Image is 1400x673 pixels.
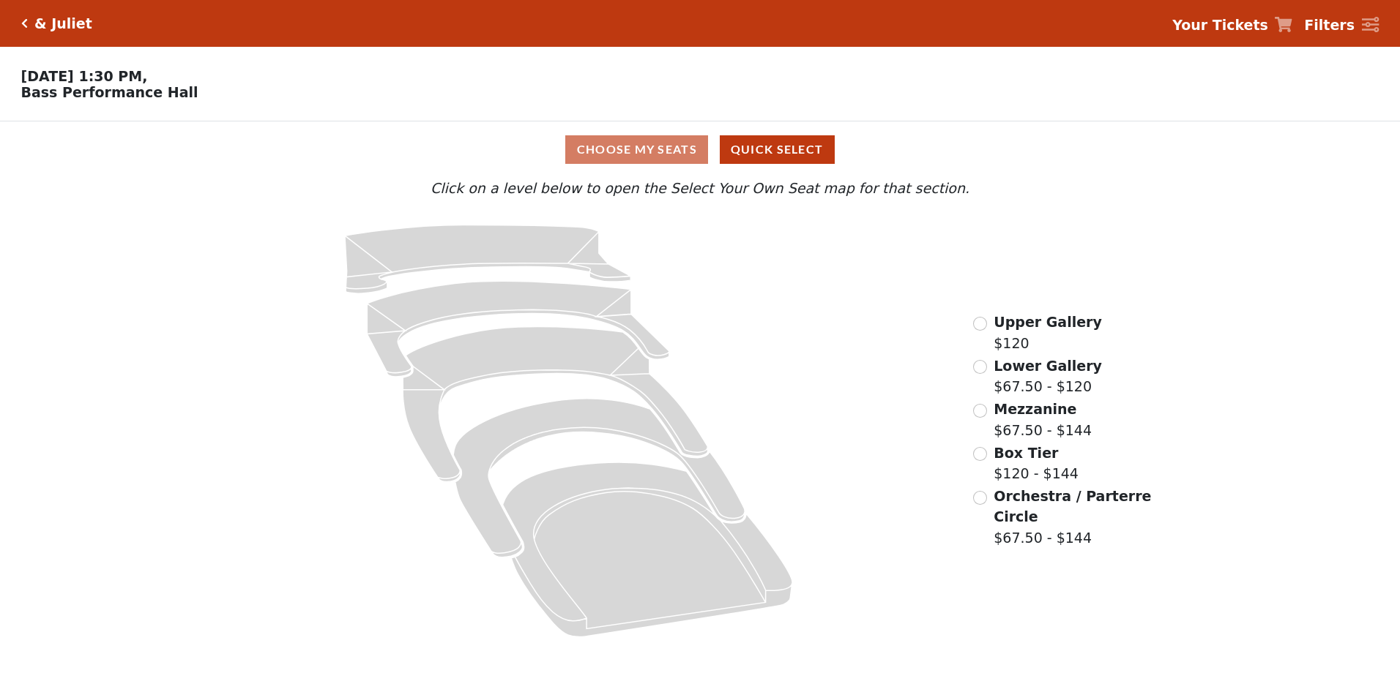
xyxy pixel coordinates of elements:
[34,15,92,32] h5: & Juliet
[1304,17,1355,33] strong: Filters
[720,135,835,164] button: Quick Select
[994,445,1058,461] span: Box Tier
[503,462,793,637] path: Orchestra / Parterre Circle - Seats Available: 29
[994,358,1102,374] span: Lower Gallery
[994,401,1076,417] span: Mezzanine
[185,178,1215,199] p: Click on a level below to open the Select Your Own Seat map for that section.
[368,281,670,377] path: Lower Gallery - Seats Available: 61
[994,314,1102,330] span: Upper Gallery
[21,18,28,29] a: Click here to go back to filters
[1172,17,1268,33] strong: Your Tickets
[994,488,1151,525] span: Orchestra / Parterre Circle
[1172,15,1292,36] a: Your Tickets
[994,486,1153,549] label: $67.50 - $144
[994,443,1079,484] label: $120 - $144
[1304,15,1379,36] a: Filters
[345,225,630,294] path: Upper Gallery - Seats Available: 302
[994,312,1102,353] label: $120
[994,399,1092,440] label: $67.50 - $144
[994,356,1102,397] label: $67.50 - $120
